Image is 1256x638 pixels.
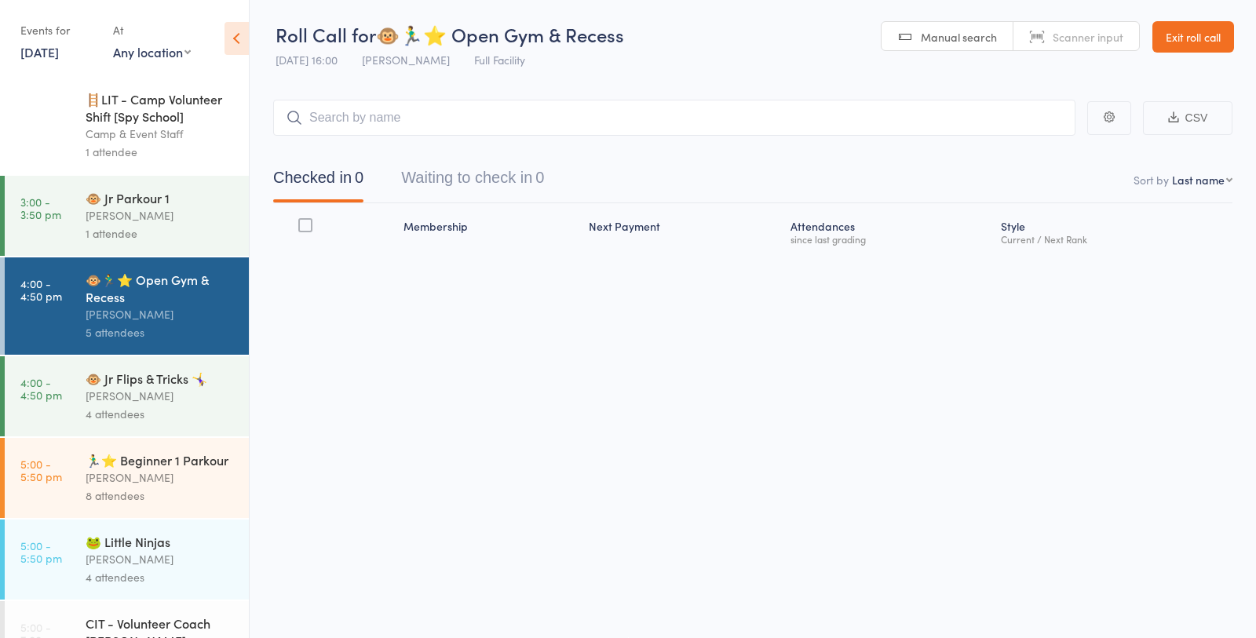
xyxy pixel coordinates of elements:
div: 🐵🏃‍♂️⭐ Open Gym & Recess [86,271,235,305]
div: Events for [20,17,97,43]
span: Full Facility [474,52,525,67]
div: Atten­dances [784,210,995,252]
span: 🐵🏃‍♂️⭐ Open Gym & Recess [376,21,624,47]
time: 4:00 - 4:50 pm [20,277,62,302]
div: Membership [397,210,582,252]
div: 8 attendees [86,487,235,505]
div: Any location [113,43,191,60]
span: Manual search [921,29,997,45]
div: [PERSON_NAME] [86,387,235,405]
div: Camp & Event Staff [86,125,235,143]
label: Sort by [1134,172,1169,188]
div: Current / Next Rank [1001,234,1226,244]
button: CSV [1143,101,1232,135]
button: Waiting to check in0 [401,161,544,202]
span: [DATE] 16:00 [276,52,338,67]
div: Style [995,210,1232,252]
a: 4:00 -4:50 pm🐵 Jr Flips & Tricks 🤸‍♀️[PERSON_NAME]4 attendees [5,356,249,436]
a: 3:00 -3:50 pm🐵 Jr Parkour 1[PERSON_NAME]1 attendee [5,176,249,256]
a: 5:00 -5:50 pm🐸 Little Ninjas[PERSON_NAME]4 attendees [5,520,249,600]
div: 0 [355,169,363,186]
time: 3:00 - 3:50 pm [20,195,61,221]
div: 🐸 Little Ninjas [86,533,235,550]
div: 🐵 Jr Parkour 1 [86,189,235,206]
a: 8:45 -2:15 pm🪜LIT - Camp Volunteer Shift [Spy School]Camp & Event Staff1 attendee [5,77,249,174]
span: [PERSON_NAME] [362,52,450,67]
a: 4:00 -4:50 pm🐵🏃‍♂️⭐ Open Gym & Recess[PERSON_NAME]5 attendees [5,257,249,355]
input: Search by name [273,100,1075,136]
div: [PERSON_NAME] [86,305,235,323]
div: 1 attendee [86,224,235,242]
div: Next Payment [582,210,784,252]
div: Last name [1172,172,1225,188]
div: 0 [535,169,544,186]
div: since last grading [790,234,989,244]
span: Scanner input [1053,29,1123,45]
a: [DATE] [20,43,59,60]
a: Exit roll call [1152,21,1234,53]
span: Roll Call for [276,21,376,47]
div: [PERSON_NAME] [86,550,235,568]
time: 5:00 - 5:50 pm [20,458,62,483]
time: 4:00 - 4:50 pm [20,376,62,401]
div: 🏃‍♂️⭐ Beginner 1 Parkour [86,451,235,468]
div: 🐵 Jr Flips & Tricks 🤸‍♀️ [86,370,235,387]
div: 4 attendees [86,405,235,423]
a: 5:00 -5:50 pm🏃‍♂️⭐ Beginner 1 Parkour[PERSON_NAME]8 attendees [5,438,249,518]
button: Checked in0 [273,161,363,202]
div: [PERSON_NAME] [86,468,235,487]
div: [PERSON_NAME] [86,206,235,224]
div: At [113,17,191,43]
time: 8:45 - 2:15 pm [20,97,59,122]
div: 4 attendees [86,568,235,586]
div: 5 attendees [86,323,235,341]
time: 5:00 - 5:50 pm [20,539,62,564]
div: 🪜LIT - Camp Volunteer Shift [Spy School] [86,90,235,125]
div: 1 attendee [86,143,235,161]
